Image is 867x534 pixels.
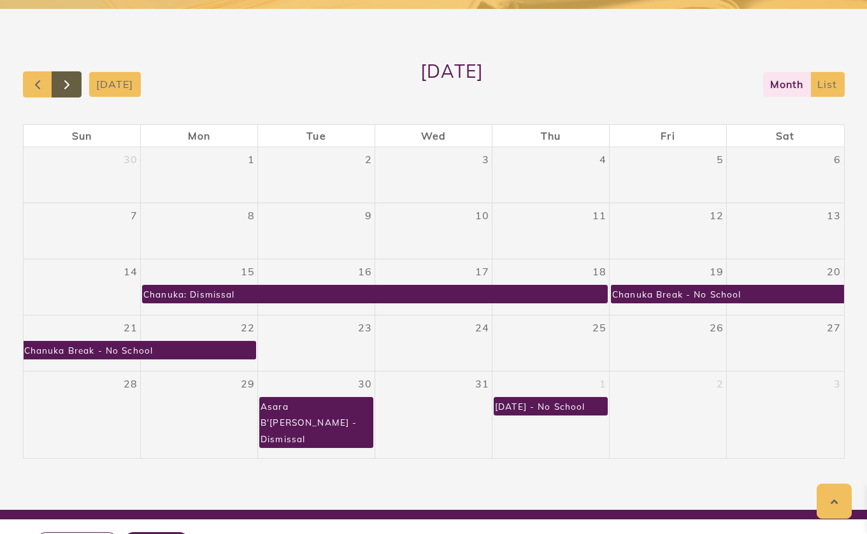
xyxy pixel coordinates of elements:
a: December 4, 2025 [597,147,609,171]
td: January 2, 2026 [610,371,727,458]
a: December 7, 2025 [128,203,140,227]
td: December 24, 2025 [375,315,492,371]
a: December 25, 2025 [590,315,609,340]
a: December 29, 2025 [238,372,257,396]
td: November 30, 2025 [24,147,141,203]
a: December 18, 2025 [590,259,609,284]
a: Chanuka: Dismissal [142,285,608,303]
div: Chanuka: Dismissal [143,285,236,303]
td: December 12, 2025 [610,203,727,259]
a: Wednesday [419,125,448,147]
td: December 18, 2025 [492,259,610,315]
a: December 24, 2025 [473,315,492,340]
a: December 14, 2025 [121,259,140,284]
td: December 17, 2025 [375,259,492,315]
td: December 3, 2025 [375,147,492,203]
td: December 28, 2025 [24,371,141,458]
td: December 23, 2025 [258,315,375,371]
a: January 2, 2026 [714,372,726,396]
td: December 27, 2025 [727,315,844,371]
a: December 27, 2025 [824,315,843,340]
a: December 15, 2025 [238,259,257,284]
h2: [DATE] [420,60,484,108]
a: January 1, 2026 [597,372,609,396]
a: December 20, 2025 [824,259,843,284]
td: December 1, 2025 [141,147,258,203]
a: December 19, 2025 [707,259,726,284]
td: December 8, 2025 [141,203,258,259]
button: Previous month [23,71,53,97]
div: Asara B'[PERSON_NAME] - Dismissal [260,398,373,447]
td: January 1, 2026 [492,371,610,458]
td: December 4, 2025 [492,147,610,203]
td: December 6, 2025 [727,147,844,203]
a: Saturday [773,125,797,147]
button: list [810,72,845,97]
a: December 26, 2025 [707,315,726,340]
td: December 15, 2025 [141,259,258,315]
td: December 21, 2025 [24,315,141,371]
a: December 5, 2025 [714,147,726,171]
td: December 22, 2025 [141,315,258,371]
a: December 31, 2025 [473,372,492,396]
button: month [763,72,811,97]
a: December 13, 2025 [824,203,843,227]
a: Friday [658,125,677,147]
td: December 2, 2025 [258,147,375,203]
a: December 16, 2025 [355,259,375,284]
a: Asara B'[PERSON_NAME] - Dismissal [259,397,373,448]
a: December 30, 2025 [355,372,375,396]
button: [DATE] [89,72,141,97]
a: Chanuka Break - No School [24,341,257,359]
td: December 14, 2025 [24,259,141,315]
a: December 9, 2025 [362,203,375,227]
a: December 23, 2025 [355,315,375,340]
td: December 20, 2025 [727,259,844,315]
td: December 25, 2025 [492,315,610,371]
a: Thursday [538,125,563,147]
a: January 3, 2026 [831,372,843,396]
td: December 26, 2025 [610,315,727,371]
a: December 2, 2025 [362,147,375,171]
a: [DATE] - No School [494,397,608,415]
td: December 11, 2025 [492,203,610,259]
a: December 11, 2025 [590,203,609,227]
a: December 17, 2025 [473,259,492,284]
td: December 19, 2025 [610,259,727,315]
td: December 5, 2025 [610,147,727,203]
td: December 31, 2025 [375,371,492,458]
a: December 10, 2025 [473,203,492,227]
a: Chanuka Break - No School [611,285,844,303]
td: January 3, 2026 [727,371,844,458]
td: December 9, 2025 [258,203,375,259]
a: Tuesday [304,125,328,147]
a: December 21, 2025 [121,315,140,340]
td: December 30, 2025 [258,371,375,458]
div: Chanuka Break - No School [24,342,154,359]
td: December 29, 2025 [141,371,258,458]
a: Monday [185,125,213,147]
a: November 30, 2025 [121,147,140,171]
button: Next month [52,71,82,97]
a: December 8, 2025 [245,203,257,227]
a: December 1, 2025 [245,147,257,171]
a: December 12, 2025 [707,203,726,227]
div: [DATE] - No School [494,398,586,415]
a: Sunday [69,125,94,147]
a: December 22, 2025 [238,315,257,340]
a: December 28, 2025 [121,372,140,396]
td: December 16, 2025 [258,259,375,315]
a: December 3, 2025 [480,147,492,171]
a: December 6, 2025 [831,147,843,171]
td: December 7, 2025 [24,203,141,259]
td: December 10, 2025 [375,203,492,259]
td: December 13, 2025 [727,203,844,259]
div: Chanuka Break - No School [612,285,742,303]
